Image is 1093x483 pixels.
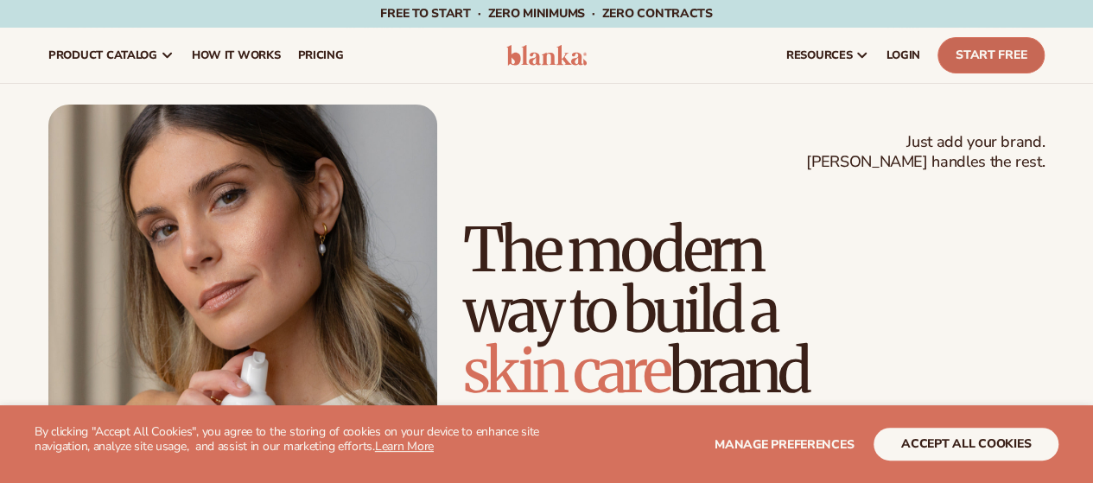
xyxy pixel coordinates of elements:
[48,48,157,62] span: product catalog
[289,28,352,83] a: pricing
[183,28,289,83] a: How It Works
[506,45,588,66] img: logo
[886,48,920,62] span: LOGIN
[937,37,1045,73] a: Start Free
[463,219,1045,401] h1: The modern way to build a brand
[715,436,854,453] span: Manage preferences
[35,425,547,454] p: By clicking "Accept All Cookies", you agree to the storing of cookies on your device to enhance s...
[778,28,878,83] a: resources
[715,428,854,461] button: Manage preferences
[874,428,1058,461] button: accept all cookies
[380,5,712,22] span: Free to start · ZERO minimums · ZERO contracts
[786,48,852,62] span: resources
[40,28,183,83] a: product catalog
[878,28,929,83] a: LOGIN
[375,438,434,454] a: Learn More
[463,333,669,409] span: skin care
[297,48,343,62] span: pricing
[192,48,281,62] span: How It Works
[806,132,1045,173] span: Just add your brand. [PERSON_NAME] handles the rest.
